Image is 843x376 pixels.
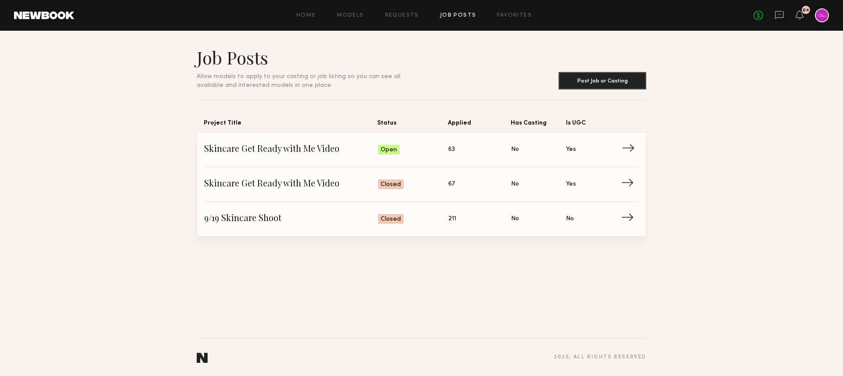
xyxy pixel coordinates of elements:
[337,13,364,18] a: Models
[296,13,316,18] a: Home
[448,118,511,132] span: Applied
[204,167,639,202] a: Skincare Get Ready with Me VideoClosed67NoYes→
[511,118,566,132] span: Has Casting
[377,118,448,132] span: Status
[381,146,397,154] span: Open
[803,8,809,13] div: 64
[381,215,401,224] span: Closed
[566,179,576,189] span: Yes
[566,145,576,154] span: Yes
[511,214,519,224] span: No
[204,202,639,236] a: 9/19 Skincare ShootClosed211NoNo→
[204,132,639,167] a: Skincare Get Ready with Me VideoOpen63NoYes→
[566,118,621,132] span: Is UGC
[204,143,378,156] span: Skincare Get Ready with Me Video
[497,13,532,18] a: Favorites
[204,118,377,132] span: Project Title
[448,179,455,189] span: 67
[204,178,378,191] span: Skincare Get Ready with Me Video
[566,214,574,224] span: No
[621,178,639,191] span: →
[511,179,519,189] span: No
[204,212,378,226] span: 9/19 Skincare Shoot
[511,145,519,154] span: No
[448,145,455,154] span: 63
[197,47,421,68] h1: Job Posts
[385,13,419,18] a: Requests
[622,143,640,156] span: →
[448,214,456,224] span: 211
[554,355,646,360] div: 2025 , all rights reserved
[381,180,401,189] span: Closed
[621,212,639,226] span: →
[197,74,400,88] span: Allow models to apply to your casting or job listing so you can see all available and interested ...
[558,72,646,90] button: Post Job or Casting
[440,13,476,18] a: Job Posts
